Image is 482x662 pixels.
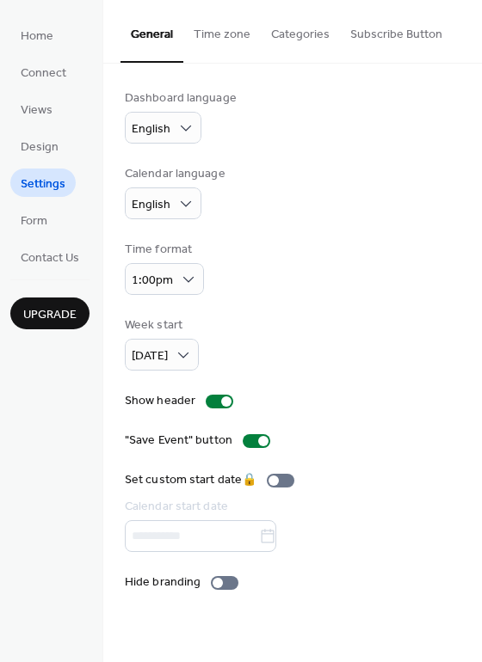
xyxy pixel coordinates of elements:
a: Form [10,205,58,234]
span: Settings [21,175,65,193]
span: Design [21,138,59,156]
div: Show header [125,392,195,410]
span: English [132,118,170,141]
a: Home [10,21,64,49]
a: Contact Us [10,242,90,271]
button: Upgrade [10,297,90,329]
a: Settings [10,169,76,197]
span: English [132,193,170,217]
span: [DATE] [132,345,168,368]
div: Dashboard language [125,89,237,107]
div: "Save Event" button [125,432,232,450]
a: Connect [10,58,77,86]
div: Calendar language [125,165,226,183]
span: Contact Us [21,249,79,267]
span: 1:00pm [132,269,173,292]
a: Design [10,132,69,160]
div: Time format [125,241,201,259]
span: Form [21,212,47,230]
span: Views [21,101,53,120]
span: Home [21,28,53,46]
span: Upgrade [23,306,77,324]
div: Hide branding [125,573,201,592]
span: Connect [21,64,66,83]
a: Views [10,95,63,123]
div: Week start [125,316,195,334]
